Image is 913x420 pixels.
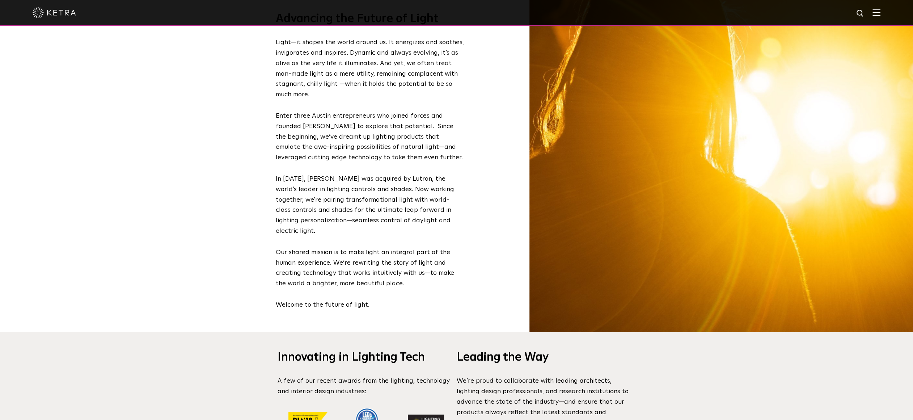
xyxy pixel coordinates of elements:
[276,247,464,289] p: Our shared mission is to make light an integral part of the human experience. We’re rewriting the...
[276,300,464,310] p: Welcome to the future of light.
[33,7,76,18] img: ketra-logo-2019-white
[276,37,464,100] p: Light—it shapes the world around us. It energizes and soothes, invigorates and inspires. Dynamic ...
[856,9,865,18] img: search icon
[872,9,880,16] img: Hamburger%20Nav.svg
[276,174,464,236] p: In [DATE], [PERSON_NAME] was acquired by Lutron, the world’s leader in lighting controls and shad...
[278,350,457,365] h3: Innovating in Lighting Tech
[457,350,636,365] h3: Leading the Way
[278,376,457,397] p: A few of our recent awards from the lighting, technology and interior design industries:
[276,111,464,163] p: Enter three Austin entrepreneurs who joined forces and founded [PERSON_NAME] to explore that pote...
